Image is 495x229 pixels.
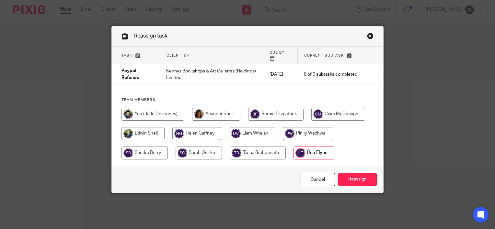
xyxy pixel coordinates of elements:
span: Paypal Refunds [121,69,139,80]
input: Reassign [338,173,377,187]
span: Task [121,54,132,57]
p: [DATE] [270,71,291,78]
span: Due by [270,51,284,54]
p: Kennys Bookshops & Art Galleries (Holdings) Limited [166,68,257,81]
td: 0 of 0 subtasks completed [297,64,364,84]
a: Close this dialog window [301,173,335,187]
span: Current subtask [304,54,344,57]
h4: Team members [121,97,374,103]
span: Client [167,54,181,57]
span: Reassign task [134,33,167,38]
a: Close this dialog window [367,33,374,41]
